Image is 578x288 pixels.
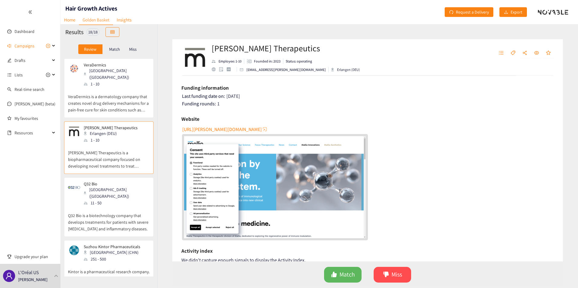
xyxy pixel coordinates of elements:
div: 1 - 10 [84,81,149,87]
span: edit [7,58,11,62]
div: Erlangen (DEU) [84,130,141,137]
span: Resources [15,127,50,139]
span: Last funding date on: [182,93,225,99]
p: [PERSON_NAME] [18,276,47,283]
span: double-left [28,10,32,14]
p: Miss [129,47,137,52]
span: Miss [391,270,402,279]
p: Founded in: 2023 [254,59,281,64]
a: My favourites [15,112,56,124]
li: Founded in year [244,59,283,64]
button: eye [531,48,542,58]
span: Campaigns [15,40,34,52]
h1: Hair Growth Actives [65,4,117,13]
span: download [504,10,508,15]
div: 1 [182,101,554,107]
div: [GEOGRAPHIC_DATA] (CHN) [84,249,144,256]
a: website [212,67,219,71]
span: Request a Delivery [456,9,489,15]
span: redo [449,10,453,15]
img: Snapshot of the company's website [68,125,80,137]
a: [PERSON_NAME] (beta) [15,101,55,107]
button: dislikeMiss [374,267,411,283]
img: Snapshot of the company's website [68,181,80,194]
button: unordered-list [496,48,507,58]
a: Real-time search [15,87,44,92]
p: Employee: 1-10 [219,59,242,64]
span: Match [339,270,355,279]
span: unordered-list [499,50,504,56]
h6: Activity index [181,246,213,255]
p: [EMAIL_ADDRESS][PERSON_NAME][DOMAIN_NAME] [246,67,326,72]
span: Funding rounds: [182,101,216,107]
p: VeraDermics is a dermatology company that creates novel drug delivery mechanisms for a pain-free ... [68,87,150,113]
button: redoRequest a Delivery [445,7,493,17]
button: [URL][PERSON_NAME][DOMAIN_NAME] [182,124,268,134]
iframe: Chat Widget [479,223,578,288]
div: Erlangen (DEU) [331,67,360,72]
p: Suzhou Kintor Pharmaceuticals [84,244,140,249]
div: 251 - 500 [84,256,144,262]
div: 1 - 10 [84,137,141,143]
span: Upgrade your plan [15,251,56,263]
h6: Funding information [181,83,229,92]
h2: Results [65,28,83,36]
a: google maps [219,67,227,72]
img: Company Logo [183,45,207,69]
li: Status [283,59,312,64]
span: plus-circle [46,44,50,48]
p: VeraDermics [84,62,145,67]
div: [DATE] [182,93,554,99]
span: book [7,131,11,135]
p: [PERSON_NAME] Therapeutics [84,125,138,130]
div: 18 / 18 [86,28,99,36]
a: Insights [113,15,135,24]
button: table [106,27,119,37]
img: Snapshot of the Company's website [184,136,366,238]
div: [GEOGRAPHIC_DATA] ([GEOGRAPHIC_DATA]) [84,186,149,200]
span: plus-circle [46,73,50,77]
li: Employees [212,59,244,64]
span: eye [534,50,539,56]
button: tag [508,48,518,58]
span: dislike [383,271,389,278]
span: table [110,30,115,35]
img: Snapshot of the company's website [68,244,80,256]
p: Review [84,47,96,52]
h2: [PERSON_NAME] Therapeutics [212,42,360,54]
span: user [5,272,13,280]
button: share-alt [519,48,530,58]
a: Golden Basket [79,15,113,25]
p: Status: operating [286,59,312,64]
span: [URL][PERSON_NAME][DOMAIN_NAME] [182,126,262,133]
span: tag [511,50,515,56]
span: Lists [15,69,23,81]
h6: Website [181,114,200,123]
div: 11 - 50 [84,200,149,206]
span: share-alt [522,50,527,56]
div: We didn't capture enough signals to display the Activity Index. [181,256,554,264]
a: crunchbase [227,67,234,71]
span: unordered-list [7,73,11,77]
p: L'Oréal US [18,269,39,276]
span: like [331,271,337,278]
p: Q32 Bio [84,181,145,186]
p: [PERSON_NAME] Therapeutics is a biopharmaceutical company focused on developing novel treatments ... [68,143,150,169]
p: Match [109,47,120,52]
div: [GEOGRAPHIC_DATA] ([GEOGRAPHIC_DATA]) [84,67,149,81]
span: Drafts [15,54,50,66]
span: star [546,50,551,56]
a: Home [60,15,79,24]
button: star [543,48,554,58]
button: likeMatch [324,267,362,283]
img: Snapshot of the company's website [68,62,80,75]
button: downloadExport [499,7,527,17]
span: trophy [7,254,11,259]
p: Kintor is a pharmaceutical research company. [68,262,150,275]
p: Q32 Bio is a biotechnology company that develops treatments for patients with severe [MEDICAL_DAT... [68,206,150,232]
span: Export [511,9,522,15]
a: Dashboard [15,29,34,34]
a: website [184,136,366,238]
span: sound [7,44,11,48]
